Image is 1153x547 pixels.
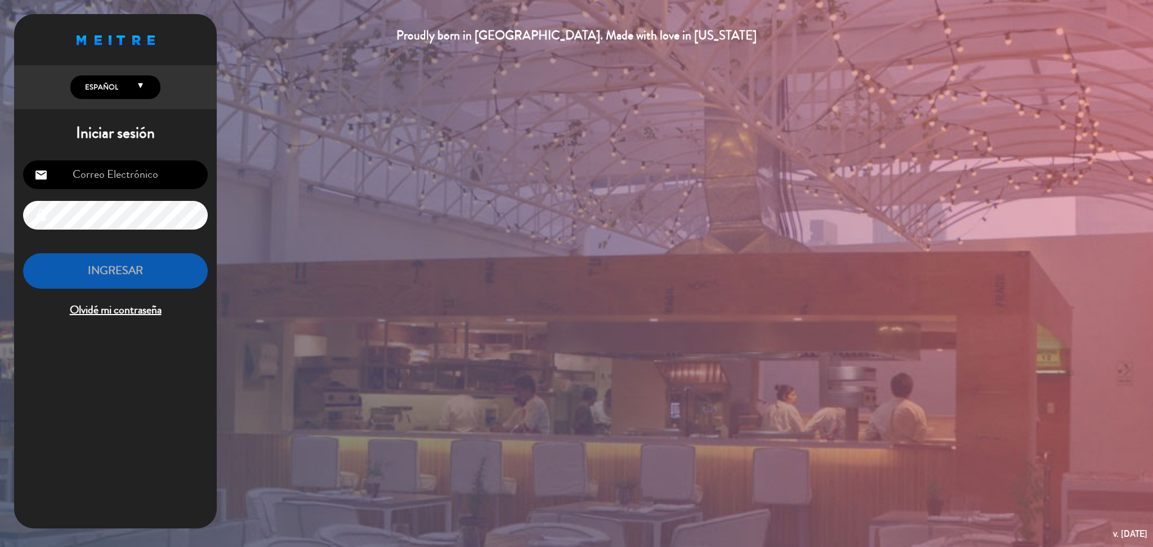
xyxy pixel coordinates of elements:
div: v. [DATE] [1113,526,1147,541]
span: Olvidé mi contraseña [23,301,208,320]
span: Español [82,82,118,93]
input: Correo Electrónico [23,160,208,189]
i: email [34,168,48,182]
button: INGRESAR [23,253,208,289]
i: lock [34,209,48,222]
h1: Iniciar sesión [14,124,217,143]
